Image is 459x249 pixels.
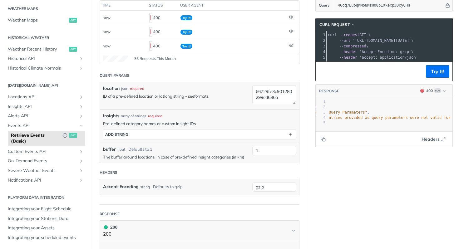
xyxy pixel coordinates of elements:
[353,38,411,43] span: '[URL][DOMAIN_NAME][DATE]'
[5,102,85,111] a: Insights APIShow subpages for Insights API
[103,85,120,92] label: location
[5,16,85,25] a: Weather Mapsget
[103,231,117,238] p: 200
[8,177,77,183] span: Notifications API
[79,149,84,154] button: Show subpages for Custom Events API
[339,38,350,43] span: --url
[422,136,440,143] span: Headers
[102,29,111,34] span: now
[5,83,85,88] h2: [DATE][DOMAIN_NAME] API
[359,55,418,60] span: 'accept: application/json'
[339,44,366,48] span: --compressed
[5,6,85,12] h2: Weather Maps
[339,55,357,60] span: --header
[69,18,77,23] span: get
[79,104,84,109] button: Show subpages for Insights API
[103,182,139,191] label: Accept-Encoding
[79,114,84,119] button: Show subpages for Alerts API
[8,131,85,146] a: Retrieve Events (Basic)Deprecated Endpointget
[316,110,326,115] div: 3
[426,65,449,78] button: Try It!
[316,38,326,43] div: 2
[117,147,125,152] div: float
[8,65,77,71] span: Historical Climate Normals
[5,64,85,73] a: Historical Climate NormalsShow subpages for Historical Climate Normals
[8,158,77,164] span: On-Demand Events
[328,50,414,54] span: \
[121,86,128,91] div: json
[134,56,176,61] span: 35 Requests This Month
[103,130,296,139] button: ADD string
[5,54,85,63] a: Historical APIShow subpages for Historical API
[316,115,326,120] div: 4
[8,17,67,23] span: Weather Maps
[8,46,67,52] span: Weather Recent History
[8,94,77,100] span: Locations API
[5,45,85,54] a: Weather Recent Historyget
[103,154,249,160] p: The buffer around locations, in case of pre-defined insight categories (in km)
[11,132,59,144] span: Retrieve Events (Basic)
[328,33,371,37] span: GET \
[5,176,85,185] a: Notifications APIShow subpages for Notifications API
[8,206,84,212] span: Integrating your Flight Schedule
[359,50,411,54] span: 'Accept-Encoding: gzip'
[79,56,84,61] button: Show subpages for Historical API
[328,33,337,37] span: curl
[5,147,85,156] a: Custom Events APIShow subpages for Custom Events API
[147,1,178,11] th: status
[5,214,85,223] a: Integrating your Stations Data
[104,225,108,229] span: 200
[102,15,111,20] span: now
[5,195,85,200] h2: Platform DATA integration
[151,29,151,34] span: 400
[5,166,85,175] a: Severe Weather EventsShow subpages for Severe Weather Events
[148,113,162,119] div: required
[102,43,111,48] span: now
[319,88,339,94] button: RESPONSE
[180,30,192,35] span: Try It!
[8,113,77,119] span: Alerts API
[100,170,117,175] div: Headers
[426,88,433,94] div: 400
[5,204,85,214] a: Integrating your Flight Schedule
[103,224,296,238] button: 200 200200
[8,168,77,174] span: Severe Weather Events
[128,146,152,153] div: Defaults to 1
[180,44,192,49] span: Try It!
[100,73,129,78] div: Query Params
[149,27,175,37] div: 400
[5,92,85,102] a: Locations APIShow subpages for Locations API
[79,159,84,164] button: Show subpages for On-Demand Events
[319,67,328,76] button: Copy to clipboard
[149,41,175,51] div: 400
[121,113,146,119] div: array of strings
[316,49,326,55] div: 4
[5,223,85,233] a: Integrating your Assets
[151,43,151,48] span: 400
[328,44,368,48] span: \
[434,88,441,93] span: Log
[180,15,192,20] span: Try It!
[8,123,77,129] span: Events API
[328,38,414,43] span: \
[153,182,183,191] div: Defaults to gzip
[103,224,117,231] div: 200
[69,47,77,52] span: get
[5,111,85,121] a: Alerts APIShow subpages for Alerts API
[100,1,147,11] th: time
[8,225,84,231] span: Integrating your Assets
[178,1,287,11] th: user agent
[79,66,84,71] button: Show subpages for Historical Climate Normals
[79,178,84,183] button: Show subpages for Notifications API
[69,133,77,138] span: get
[79,123,84,128] button: Hide subpages for Events API
[319,22,350,27] span: cURL Request
[316,43,326,49] div: 3
[317,22,358,28] button: cURL Request
[319,134,328,144] button: Copy to clipboard
[140,182,150,191] div: string
[130,86,144,91] div: required
[291,228,296,233] svg: Chevron
[8,235,84,241] span: Integrating your scheduled events
[418,134,449,144] button: Headers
